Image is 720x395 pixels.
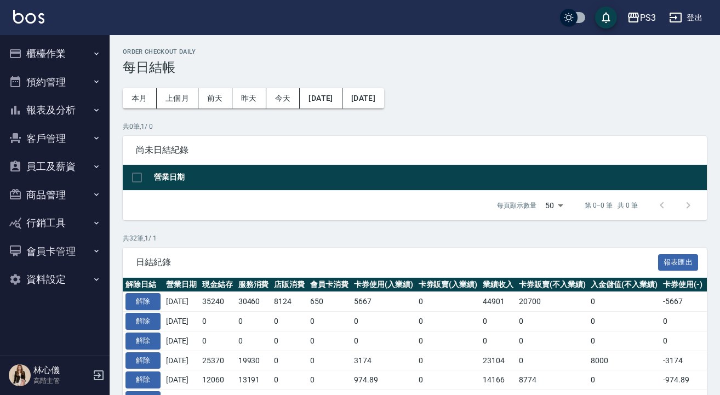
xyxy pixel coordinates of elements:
[163,292,199,312] td: [DATE]
[665,8,707,28] button: 登出
[300,88,342,108] button: [DATE]
[198,88,232,108] button: 前天
[125,313,161,330] button: 解除
[622,7,660,29] button: PS3
[480,312,516,331] td: 0
[660,278,705,292] th: 卡券使用(-)
[163,312,199,331] td: [DATE]
[4,96,105,124] button: 報表及分析
[236,370,272,390] td: 13191
[307,351,351,370] td: 0
[660,370,705,390] td: -974.89
[516,278,588,292] th: 卡券販賣(不入業績)
[351,351,416,370] td: 3174
[163,370,199,390] td: [DATE]
[4,265,105,294] button: 資料設定
[480,370,516,390] td: 14166
[351,331,416,351] td: 0
[516,312,588,331] td: 0
[658,254,699,271] button: 報表匯出
[351,312,416,331] td: 0
[4,39,105,68] button: 櫃檯作業
[516,331,588,351] td: 0
[123,60,707,75] h3: 每日結帳
[588,312,660,331] td: 0
[480,331,516,351] td: 0
[271,278,307,292] th: 店販消費
[660,331,705,351] td: 0
[480,278,516,292] th: 業績收入
[232,88,266,108] button: 昨天
[4,152,105,181] button: 員工及薪資
[123,233,707,243] p: 共 32 筆, 1 / 1
[541,191,567,220] div: 50
[307,278,351,292] th: 會員卡消費
[123,122,707,131] p: 共 0 筆, 1 / 0
[480,292,516,312] td: 44901
[585,201,638,210] p: 第 0–0 筆 共 0 筆
[271,312,307,331] td: 0
[13,10,44,24] img: Logo
[236,278,272,292] th: 服務消費
[342,88,384,108] button: [DATE]
[588,351,660,370] td: 8000
[271,370,307,390] td: 0
[271,351,307,370] td: 0
[4,68,105,96] button: 預約管理
[199,292,236,312] td: 35240
[351,370,416,390] td: 974.89
[136,145,694,156] span: 尚未日結紀錄
[4,237,105,266] button: 會員卡管理
[416,278,481,292] th: 卡券販賣(入業績)
[33,376,89,386] p: 高階主管
[157,88,198,108] button: 上個月
[163,278,199,292] th: 營業日期
[125,293,161,310] button: 解除
[125,352,161,369] button: 解除
[4,181,105,209] button: 商品管理
[516,351,588,370] td: 0
[136,257,658,268] span: 日結紀錄
[588,292,660,312] td: 0
[416,292,481,312] td: 0
[416,351,481,370] td: 0
[416,370,481,390] td: 0
[351,292,416,312] td: 5667
[4,209,105,237] button: 行銷工具
[125,333,161,350] button: 解除
[595,7,617,28] button: save
[307,312,351,331] td: 0
[516,292,588,312] td: 20700
[236,331,272,351] td: 0
[516,370,588,390] td: 8774
[33,365,89,376] h5: 林心儀
[125,371,161,388] button: 解除
[307,370,351,390] td: 0
[199,278,236,292] th: 現金結存
[640,11,656,25] div: PS3
[123,88,157,108] button: 本月
[416,312,481,331] td: 0
[660,292,705,312] td: -5667
[199,331,236,351] td: 0
[199,312,236,331] td: 0
[266,88,300,108] button: 今天
[351,278,416,292] th: 卡券使用(入業績)
[199,370,236,390] td: 12060
[151,165,707,191] th: 營業日期
[163,351,199,370] td: [DATE]
[236,292,272,312] td: 30460
[588,278,660,292] th: 入金儲值(不入業績)
[497,201,536,210] p: 每頁顯示數量
[271,292,307,312] td: 8124
[416,331,481,351] td: 0
[660,312,705,331] td: 0
[9,364,31,386] img: Person
[480,351,516,370] td: 23104
[199,351,236,370] td: 25370
[163,331,199,351] td: [DATE]
[660,351,705,370] td: -3174
[307,331,351,351] td: 0
[4,124,105,153] button: 客戶管理
[307,292,351,312] td: 650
